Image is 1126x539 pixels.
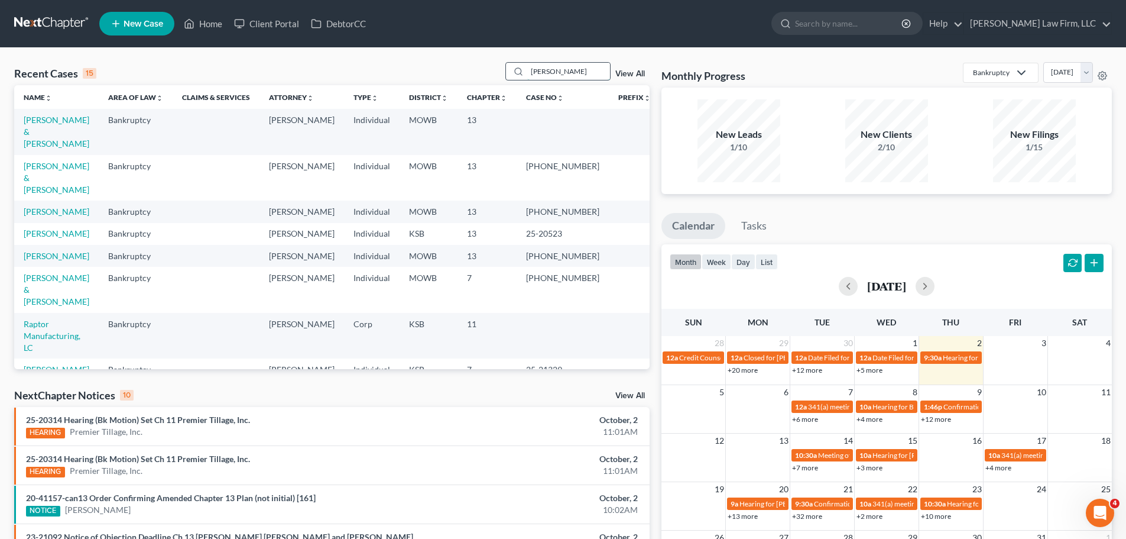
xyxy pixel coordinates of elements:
td: 13 [457,223,517,245]
td: MOWB [400,109,457,154]
span: 23 [971,482,983,496]
td: 25-21329 [517,359,609,380]
a: Help [923,13,963,34]
td: Individual [344,359,400,380]
span: 12 [713,434,725,448]
a: Typeunfold_more [353,93,378,102]
td: Individual [344,223,400,245]
a: Attorneyunfold_more [269,93,314,102]
span: 10a [859,499,871,508]
span: 12a [731,353,742,362]
button: list [755,254,778,270]
span: 20 [778,482,790,496]
td: KSB [400,359,457,380]
span: 2 [976,336,983,350]
td: [PHONE_NUMBER] [517,267,609,312]
a: +7 more [792,463,818,472]
span: 3 [1040,336,1047,350]
span: 10:30a [924,499,946,508]
a: +2 more [856,512,882,521]
span: New Case [124,20,163,28]
span: 1 [911,336,919,350]
span: Sun [685,317,702,327]
span: 13 [778,434,790,448]
td: Bankruptcy [99,267,173,312]
span: Date Filed for [PERSON_NAME] [808,353,907,362]
div: October, 2 [442,453,638,465]
span: 341(a) meeting for [PERSON_NAME] & [PERSON_NAME] [872,499,1049,508]
div: New Filings [993,128,1076,141]
span: Hearing for [PERSON_NAME] [872,451,965,460]
span: Hearing for [PERSON_NAME] [739,499,832,508]
span: 7 [847,385,854,399]
td: 13 [457,245,517,267]
a: Nameunfold_more [24,93,52,102]
td: Individual [344,267,400,312]
td: MOWB [400,155,457,201]
td: Bankruptcy [99,359,173,380]
a: Prefixunfold_more [618,93,651,102]
span: Confirmation Hearing for [PERSON_NAME] [814,499,949,508]
span: 14 [842,434,854,448]
td: KSB [400,313,457,359]
td: 13 [457,109,517,154]
a: [PERSON_NAME] [24,251,89,261]
span: 24 [1036,482,1047,496]
span: 17 [1036,434,1047,448]
div: 10:02AM [442,504,638,516]
a: DebtorCC [305,13,372,34]
span: 15 [907,434,919,448]
a: Chapterunfold_more [467,93,507,102]
div: October, 2 [442,492,638,504]
td: 7 [457,359,517,380]
a: Raptor Manufacturing, LC [24,319,80,353]
span: 9:30a [795,499,813,508]
td: 25-20523 [517,223,609,245]
td: MOWB [400,267,457,312]
span: 30 [842,336,854,350]
i: unfold_more [371,95,378,102]
span: 4 [1110,499,1119,508]
td: MOWB [400,245,457,267]
span: 341(a) meeting for [PERSON_NAME] [808,402,922,411]
a: Area of Lawunfold_more [108,93,163,102]
td: 7 [457,267,517,312]
span: 11 [1100,385,1112,399]
span: 9a [731,499,738,508]
td: Bankruptcy [99,109,173,154]
button: month [670,254,702,270]
a: 25-20314 Hearing (Bk Motion) Set Ch 11 Premier Tillage, Inc. [26,454,250,464]
span: Sat [1072,317,1087,327]
a: 20-41157-can13 Order Confirming Amended Chapter 13 Plan (not initial) [161] [26,493,316,503]
span: Thu [942,317,959,327]
i: unfold_more [644,95,651,102]
a: Case Nounfold_more [526,93,564,102]
div: New Leads [697,128,780,141]
a: [PERSON_NAME] [24,206,89,217]
span: 25 [1100,482,1112,496]
span: 6 [783,385,790,399]
span: 341(a) meeting for Bar K Holdings, LLC [1001,451,1121,460]
span: 18 [1100,434,1112,448]
td: Individual [344,201,400,222]
span: 10a [988,451,1000,460]
i: unfold_more [557,95,564,102]
div: 2/10 [845,141,928,153]
span: 4 [1105,336,1112,350]
td: [PERSON_NAME] [259,359,344,380]
span: Credit Counseling for [PERSON_NAME] [679,353,802,362]
td: Bankruptcy [99,313,173,359]
span: Closed for [PERSON_NAME] & [PERSON_NAME] [744,353,895,362]
a: +6 more [792,415,818,424]
a: [PERSON_NAME] & [PERSON_NAME] [24,115,89,149]
span: Hearing for Bar K Holdings, LLC [872,402,970,411]
div: HEARING [26,467,65,477]
a: +32 more [792,512,822,521]
span: Fri [1009,317,1021,327]
a: Calendar [661,213,725,239]
span: 10 [1036,385,1047,399]
span: 12a [666,353,678,362]
a: [PERSON_NAME] [65,504,131,516]
td: Individual [344,155,400,201]
div: 11:01AM [442,465,638,477]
